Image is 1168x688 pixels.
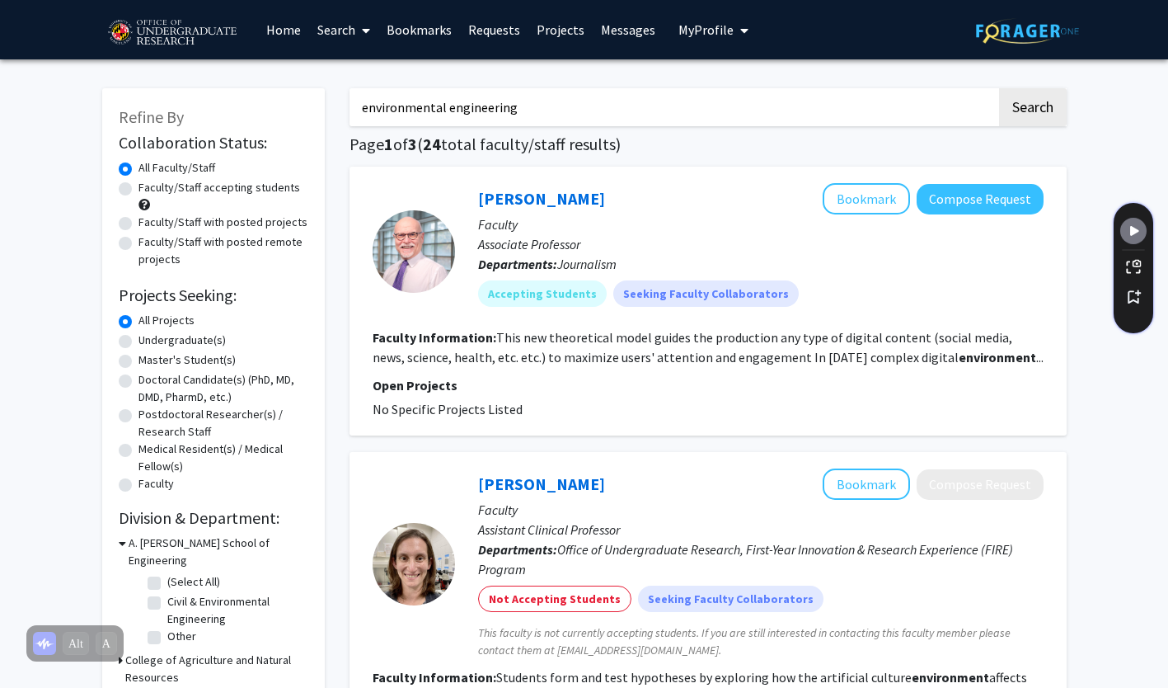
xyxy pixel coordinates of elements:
h3: College of Agriculture and Natural Resources [125,652,308,686]
p: Assistant Clinical Professor [478,520,1044,540]
input: Search Keywords [349,88,997,126]
span: My Profile [678,21,734,38]
a: Search [309,1,378,59]
p: Associate Professor [478,234,1044,254]
mat-chip: Seeking Faculty Collaborators [638,586,823,612]
label: Faculty/Staff with posted projects [138,214,307,231]
span: 1 [384,134,393,154]
a: [PERSON_NAME] [478,188,605,209]
button: Add Ronald Yaros to Bookmarks [823,183,910,214]
span: Journalism [557,256,617,272]
a: [PERSON_NAME] [478,474,605,494]
b: Departments: [478,256,557,272]
h2: Division & Department: [119,508,308,528]
a: Requests [460,1,528,59]
label: Faculty/Staff accepting students [138,179,300,196]
b: Departments: [478,541,557,558]
h2: Collaboration Status: [119,133,308,153]
label: All Projects [138,312,195,329]
p: Faculty [478,214,1044,234]
p: Faculty [478,500,1044,520]
label: Undergraduate(s) [138,332,226,349]
a: Projects [528,1,593,59]
b: Faculty Information: [373,329,496,346]
fg-read-more: This new theoretical model guides the production any type of digital content (social media, news,... [373,329,1044,365]
span: No Specific Projects Listed [373,401,523,417]
img: University of Maryland Logo [102,12,242,54]
mat-chip: Accepting Students [478,280,607,307]
b: environment [959,349,1036,365]
label: All Faculty/Staff [138,159,215,177]
label: (Select All) [167,573,220,591]
mat-chip: Not Accepting Students [478,586,631,612]
h1: Page of ( total faculty/staff results) [349,134,1067,154]
p: Open Projects [373,375,1044,395]
b: Faculty Information: [373,669,496,686]
button: Compose Request to Ronald Yaros [917,184,1044,214]
span: Office of Undergraduate Research, First-Year Innovation & Research Experience (FIRE) Program [478,541,1013,577]
button: Add Halli Weiner to Bookmarks [823,469,910,500]
button: Search [999,88,1067,126]
img: ForagerOne Logo [976,18,1079,44]
span: 24 [423,134,441,154]
label: Other [167,628,196,645]
b: environment [912,669,989,686]
label: Faculty/Staff with posted remote projects [138,233,308,268]
label: Doctoral Candidate(s) (PhD, MD, DMD, PharmD, etc.) [138,371,308,406]
a: Bookmarks [378,1,460,59]
iframe: Chat [12,614,70,676]
label: Master's Student(s) [138,351,236,369]
h3: A. [PERSON_NAME] School of Engineering [129,535,308,569]
mat-chip: Seeking Faculty Collaborators [613,280,799,307]
label: Postdoctoral Researcher(s) / Research Staff [138,406,308,441]
button: Compose Request to Halli Weiner [917,469,1044,500]
span: Refine By [119,106,184,127]
span: This faculty is not currently accepting students. If you are still interested in contacting this ... [478,624,1044,659]
label: Medical Resident(s) / Medical Fellow(s) [138,441,308,475]
span: 3 [408,134,417,154]
label: Faculty [138,475,174,492]
a: Messages [593,1,664,59]
h2: Projects Seeking: [119,285,308,305]
label: Civil & Environmental Engineering [167,593,304,628]
a: Home [258,1,309,59]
